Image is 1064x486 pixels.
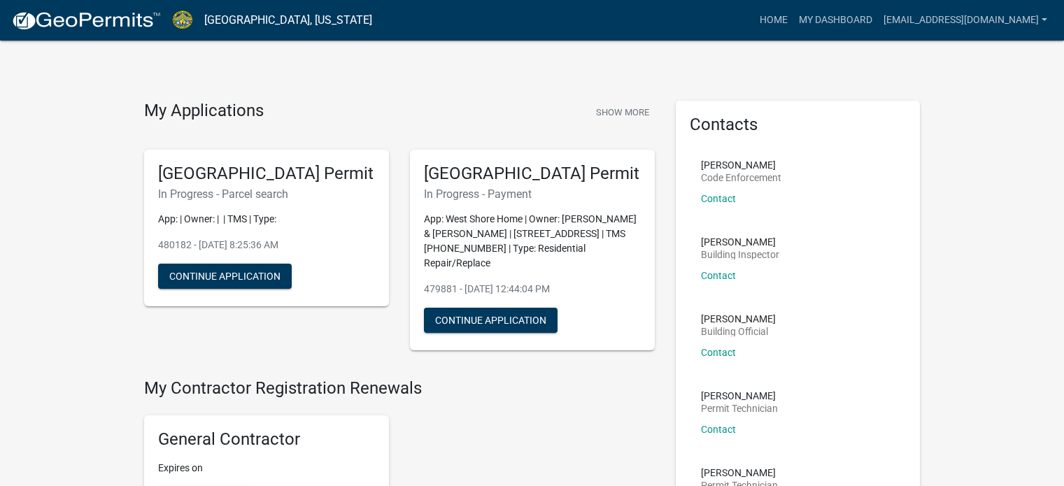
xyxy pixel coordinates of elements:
[158,164,375,184] h5: [GEOGRAPHIC_DATA] Permit
[701,270,736,281] a: Contact
[172,10,193,29] img: Jasper County, South Carolina
[424,308,558,333] button: Continue Application
[158,238,375,252] p: 480182 - [DATE] 8:25:36 AM
[424,282,641,296] p: 479881 - [DATE] 12:44:04 PM
[701,237,779,247] p: [PERSON_NAME]
[701,391,778,401] p: [PERSON_NAME]
[793,7,878,34] a: My Dashboard
[701,173,781,183] p: Code Enforcement
[878,7,1053,34] a: [EMAIL_ADDRESS][DOMAIN_NAME]
[424,187,641,201] h6: In Progress - Payment
[158,461,375,476] p: Expires on
[701,403,778,413] p: Permit Technician
[690,115,907,135] h5: Contacts
[701,327,776,336] p: Building Official
[701,193,736,204] a: Contact
[754,7,793,34] a: Home
[701,424,736,435] a: Contact
[158,212,375,227] p: App: | Owner: | | TMS | Type:
[204,8,372,32] a: [GEOGRAPHIC_DATA], [US_STATE]
[590,101,655,124] button: Show More
[144,378,655,399] h4: My Contractor Registration Renewals
[158,429,375,450] h5: General Contractor
[424,164,641,184] h5: [GEOGRAPHIC_DATA] Permit
[701,314,776,324] p: [PERSON_NAME]
[701,468,778,478] p: [PERSON_NAME]
[424,212,641,271] p: App: West Shore Home | Owner: [PERSON_NAME] & [PERSON_NAME] | [STREET_ADDRESS] | TMS [PHONE_NUMBE...
[158,187,375,201] h6: In Progress - Parcel search
[701,347,736,358] a: Contact
[701,250,779,259] p: Building Inspector
[144,101,264,122] h4: My Applications
[158,264,292,289] button: Continue Application
[701,160,781,170] p: [PERSON_NAME]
